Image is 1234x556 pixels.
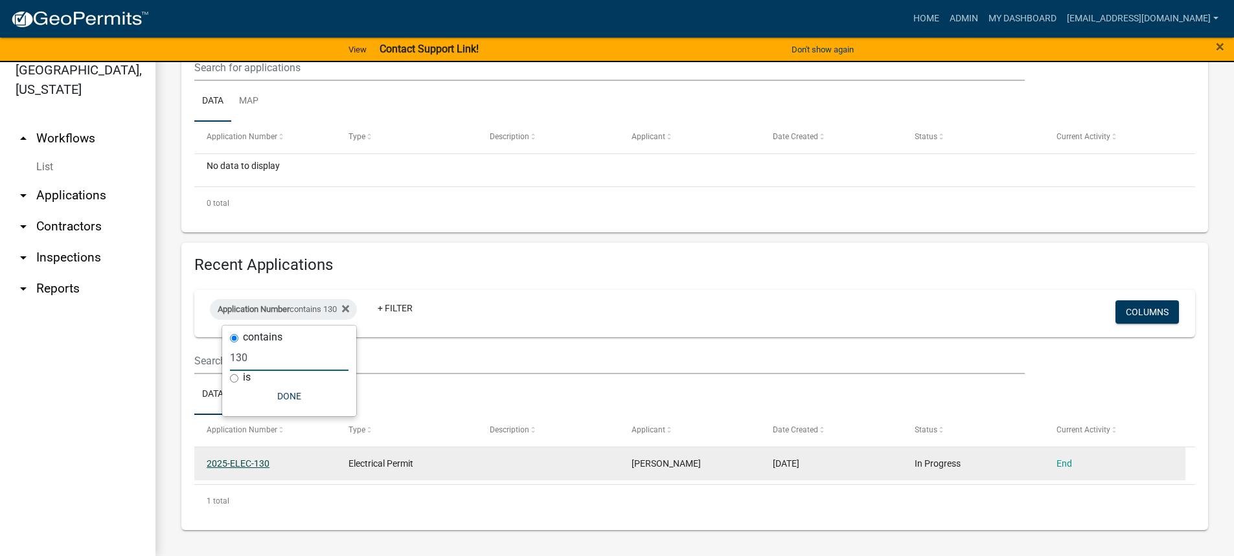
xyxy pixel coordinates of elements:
i: arrow_drop_up [16,131,31,146]
a: Data [194,374,231,416]
span: Description [490,132,529,141]
datatable-header-cell: Current Activity [1044,415,1185,446]
datatable-header-cell: Current Activity [1044,122,1185,153]
span: Current Activity [1057,132,1110,141]
a: Admin [944,6,983,31]
datatable-header-cell: Applicant [619,415,761,446]
datatable-header-cell: Application Number [194,415,336,446]
label: is [243,372,251,383]
span: Current Activity [1057,425,1110,434]
span: × [1216,38,1224,56]
datatable-header-cell: Description [477,415,619,446]
button: Close [1216,39,1224,54]
datatable-header-cell: Date Created [760,122,902,153]
a: My Dashboard [983,6,1062,31]
button: Done [230,384,348,408]
datatable-header-cell: Type [336,122,478,153]
a: Home [908,6,944,31]
a: View [343,39,372,60]
datatable-header-cell: Date Created [760,415,902,446]
span: Type [348,425,365,434]
a: Data [194,81,231,122]
strong: Contact Support Link! [380,43,479,55]
a: Map [231,81,266,122]
span: Electrical Permit [348,458,413,469]
a: End [1057,458,1072,469]
label: contains [243,332,282,342]
input: Search for applications [194,348,1025,374]
span: Date Created [773,132,818,141]
span: Application Number [207,132,277,141]
h4: Recent Applications [194,256,1195,274]
span: WADE JORDAN [632,458,701,469]
span: Status [915,132,937,141]
span: Type [348,132,365,141]
div: 1 total [194,485,1195,517]
a: 2025-ELEC-130 [207,458,269,469]
input: Search for applications [194,54,1025,81]
i: arrow_drop_down [16,281,31,296]
datatable-header-cell: Type [336,415,478,446]
span: In Progress [915,458,961,469]
span: Description [490,425,529,434]
datatable-header-cell: Status [902,122,1044,153]
datatable-header-cell: Status [902,415,1044,446]
i: arrow_drop_down [16,250,31,265]
i: arrow_drop_down [16,188,31,203]
span: Applicant [632,132,665,141]
datatable-header-cell: Application Number [194,122,336,153]
span: Date Created [773,425,818,434]
span: Status [915,425,937,434]
datatable-header-cell: Description [477,122,619,153]
div: 0 total [194,187,1195,219]
span: Applicant [632,425,665,434]
button: Don't show again [786,39,859,60]
div: No data to display [194,154,1195,186]
span: Application Number [207,425,277,434]
span: Application Number [218,304,290,314]
span: 06/24/2025 [773,458,799,469]
a: [EMAIL_ADDRESS][DOMAIN_NAME] [1062,6,1224,31]
button: Columns [1115,300,1179,324]
datatable-header-cell: Applicant [619,122,761,153]
a: + Filter [367,296,423,320]
i: arrow_drop_down [16,219,31,234]
div: contains 130 [210,299,357,320]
